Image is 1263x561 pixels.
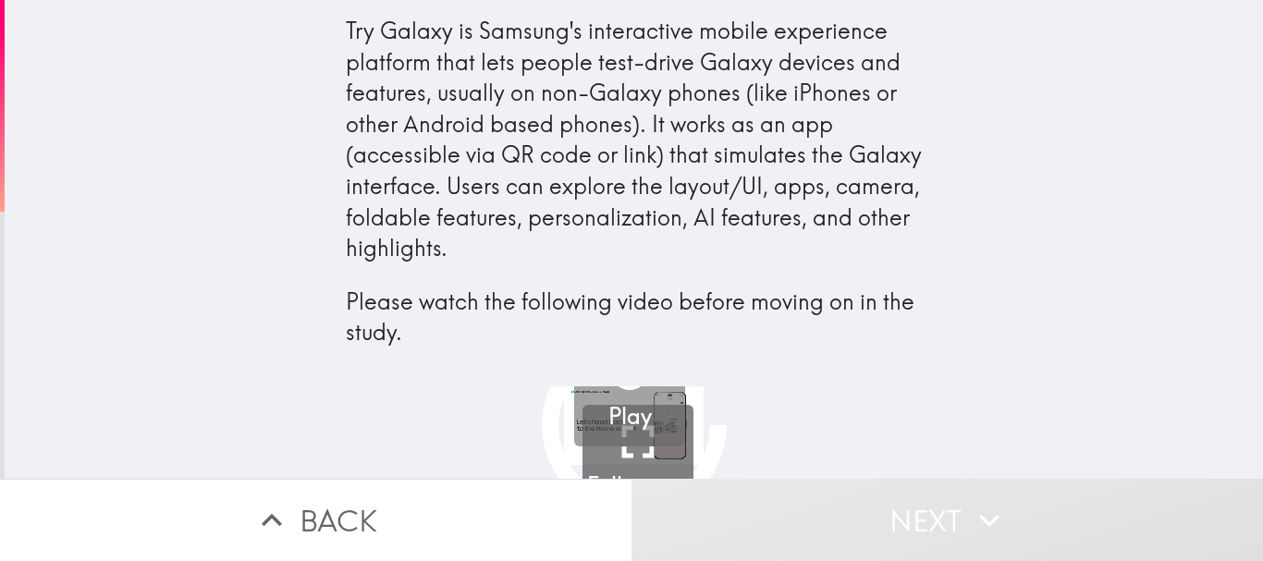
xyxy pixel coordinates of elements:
[346,16,923,348] div: Try Galaxy is Samsung's interactive mobile experience platform that lets people test-drive Galaxy...
[608,401,652,433] h5: Play
[346,287,923,348] p: Please watch the following video before moving on in the study.
[587,470,688,502] h5: Fullscreen
[631,479,1263,561] button: Next
[582,405,693,516] button: Fullscreen
[574,335,685,446] button: Play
